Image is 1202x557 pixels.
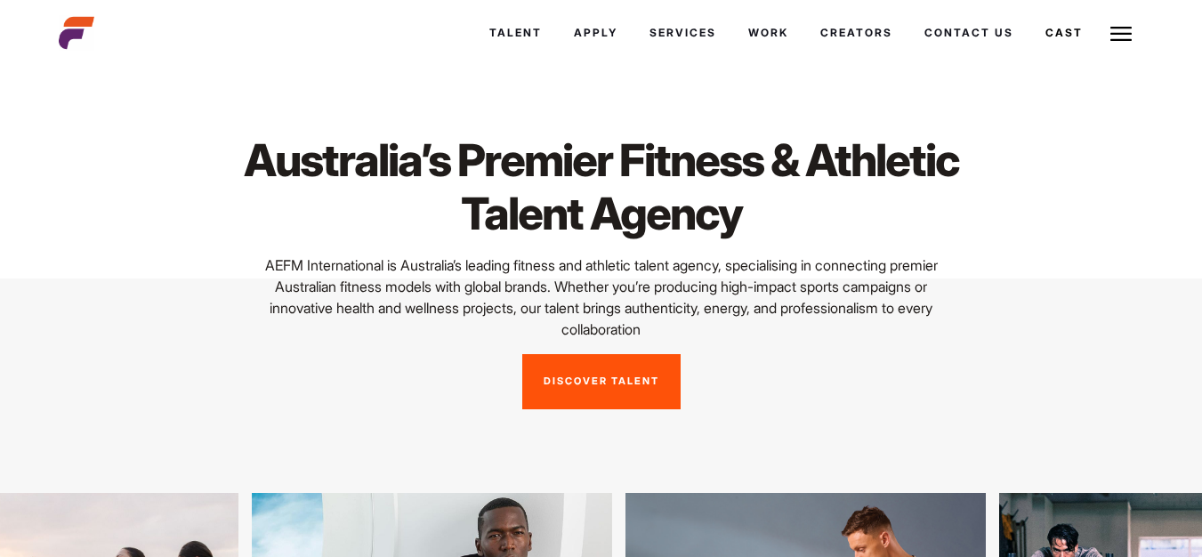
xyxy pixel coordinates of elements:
[243,254,959,340] p: AEFM International is Australia’s leading fitness and athletic talent agency, specialising in con...
[633,9,732,57] a: Services
[59,15,94,51] img: cropped-aefm-brand-fav-22-square.png
[558,9,633,57] a: Apply
[732,9,804,57] a: Work
[908,9,1029,57] a: Contact Us
[243,133,959,240] h1: Australia’s Premier Fitness & Athletic Talent Agency
[1110,23,1132,44] img: Burger icon
[473,9,558,57] a: Talent
[804,9,908,57] a: Creators
[1029,9,1099,57] a: Cast
[522,354,681,409] a: Discover Talent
